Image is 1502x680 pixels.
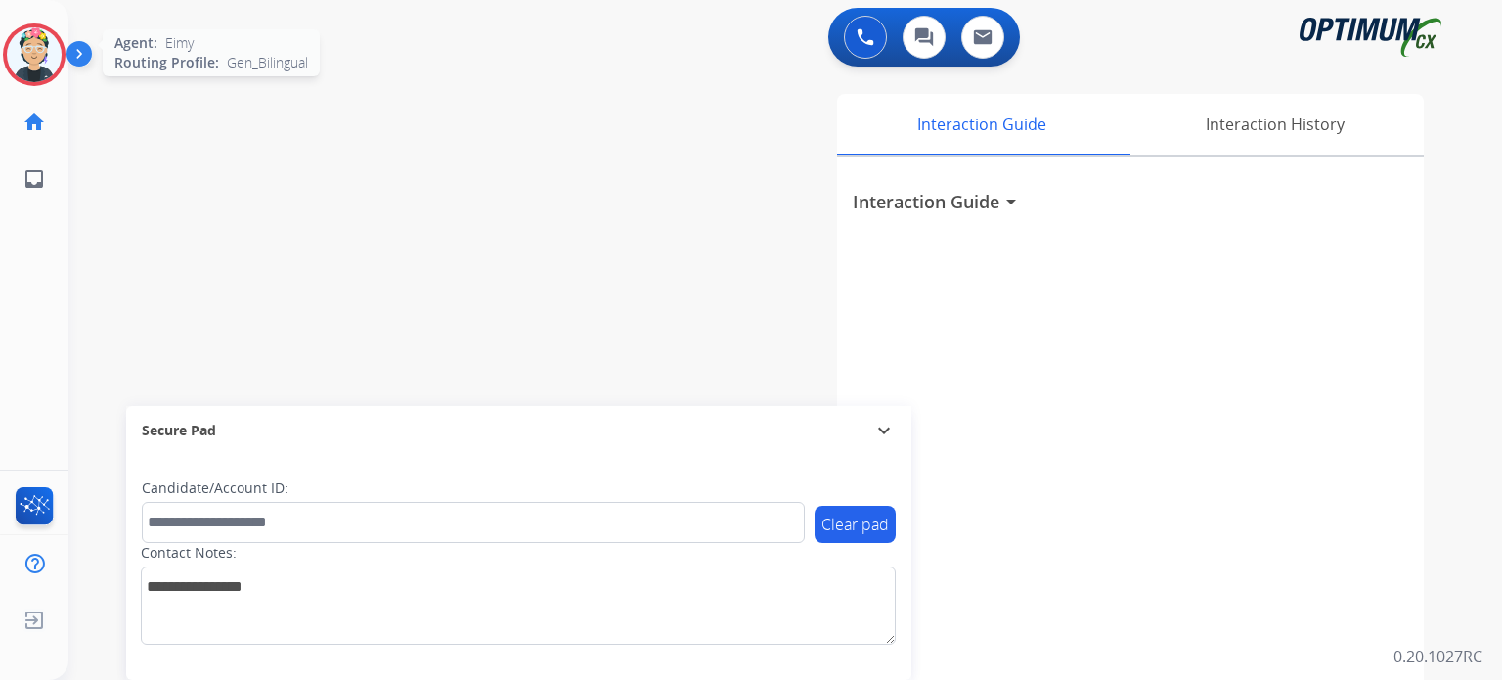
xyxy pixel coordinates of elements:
span: Routing Profile: [114,53,219,72]
label: Candidate/Account ID: [142,478,288,498]
div: Interaction Guide [837,94,1126,155]
div: Interaction History [1126,94,1424,155]
p: 0.20.1027RC [1393,645,1482,668]
mat-icon: expand_more [872,419,896,442]
span: Secure Pad [142,421,216,440]
mat-icon: inbox [22,167,46,191]
span: Eimy [165,33,194,53]
span: Agent: [114,33,157,53]
mat-icon: home [22,111,46,134]
button: Clear pad [815,506,896,543]
img: avatar [7,27,62,82]
span: Gen_Bilingual [227,53,308,72]
mat-icon: arrow_drop_down [999,190,1023,213]
h3: Interaction Guide [853,188,999,215]
label: Contact Notes: [141,543,237,563]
